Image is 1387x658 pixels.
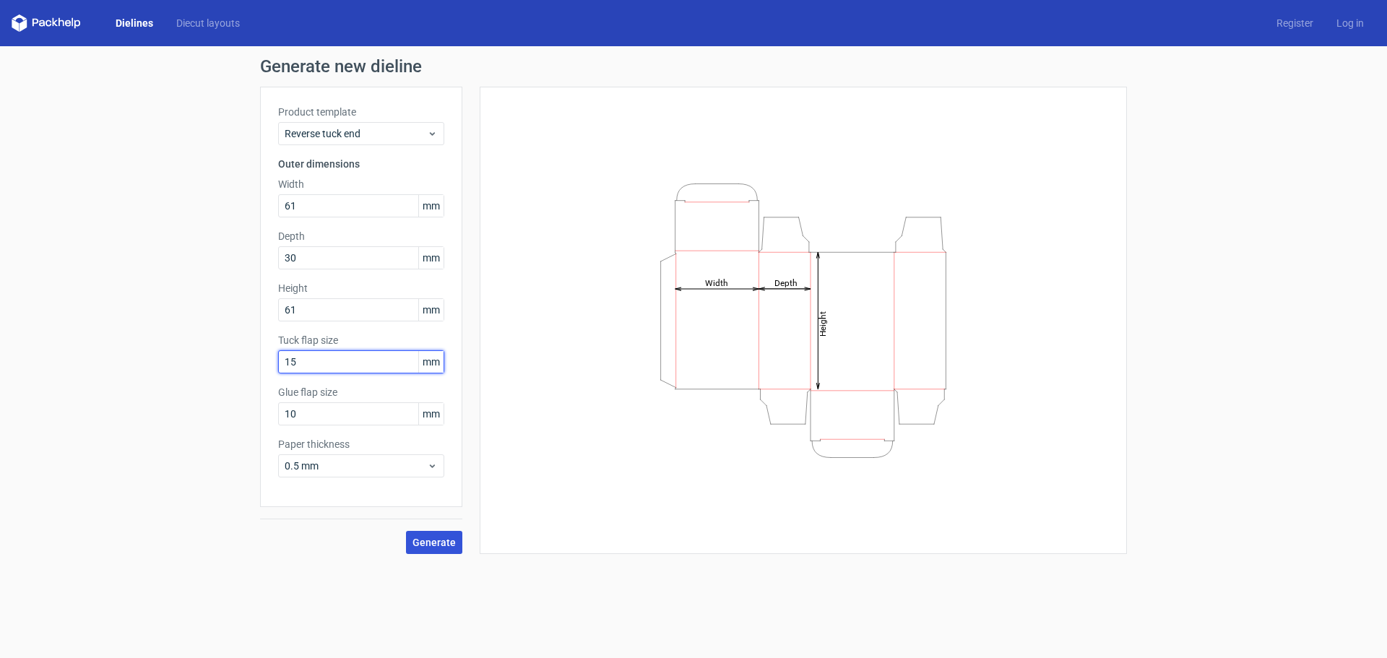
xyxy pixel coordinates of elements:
span: mm [418,195,444,217]
a: Diecut layouts [165,16,251,30]
span: mm [418,403,444,425]
label: Product template [278,105,444,119]
span: Generate [412,537,456,547]
span: mm [418,247,444,269]
tspan: Depth [774,277,798,287]
span: mm [418,299,444,321]
label: Depth [278,229,444,243]
span: mm [418,351,444,373]
a: Log in [1325,16,1375,30]
tspan: Width [705,277,728,287]
a: Register [1265,16,1325,30]
label: Paper thickness [278,437,444,451]
button: Generate [406,531,462,554]
label: Glue flap size [278,385,444,399]
span: 0.5 mm [285,459,427,473]
label: Tuck flap size [278,333,444,347]
span: Reverse tuck end [285,126,427,141]
h1: Generate new dieline [260,58,1127,75]
tspan: Height [818,311,828,336]
label: Height [278,281,444,295]
a: Dielines [104,16,165,30]
h3: Outer dimensions [278,157,444,171]
label: Width [278,177,444,191]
